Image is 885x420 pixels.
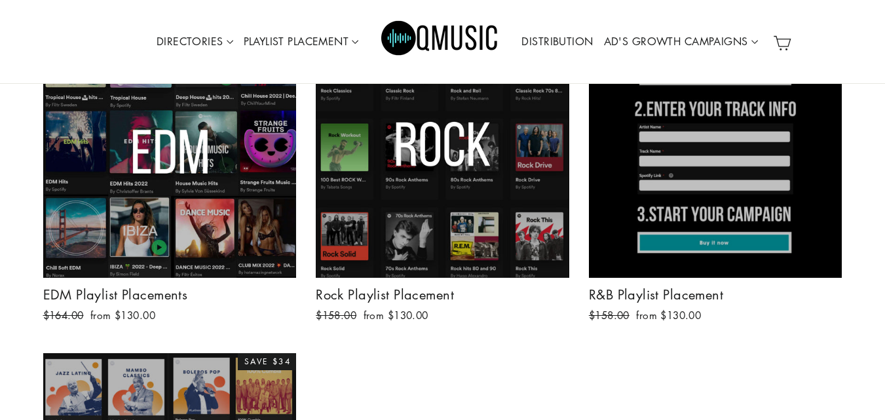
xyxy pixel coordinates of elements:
a: DIRECTORIES [151,27,238,57]
div: Save $34 [238,353,296,370]
img: Q Music Promotions [381,12,499,71]
span: $158.00 [589,309,630,322]
a: Rock Playlist Placement $158.00 from $130.00 [316,24,569,327]
div: Rock Playlist Placement [316,284,569,304]
a: R&B Playlist Placement $158.00 from $130.00 [589,24,842,327]
div: EDM Playlist Placements [43,284,297,304]
span: from $130.00 [90,309,155,322]
span: from $130.00 [364,309,428,322]
div: Primary [113,3,768,80]
div: R&B Playlist Placement [589,284,842,304]
a: AD'S GROWTH CAMPAIGNS [599,27,763,57]
a: PLAYLIST PLACEMENT [238,27,364,57]
a: DISTRIBUTION [516,27,598,57]
span: $158.00 [316,309,356,322]
span: from $130.00 [636,309,701,322]
a: EDM Playlist Placements $164.00 from $130.00 [43,24,297,327]
span: $164.00 [43,309,84,322]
